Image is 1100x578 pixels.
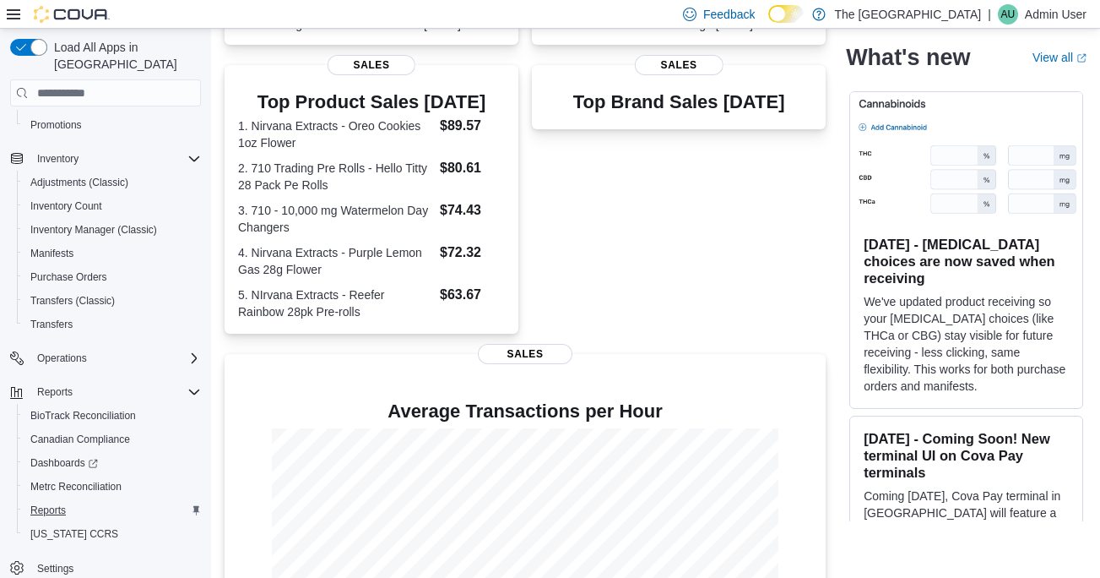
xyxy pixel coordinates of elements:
[17,113,208,137] button: Promotions
[24,406,201,426] span: BioTrack Reconciliation
[864,487,1069,571] p: Coming [DATE], Cova Pay terminal in [GEOGRAPHIC_DATA] will feature a refreshed user interface des...
[30,527,118,541] span: [US_STATE] CCRS
[24,172,135,193] a: Adjustments (Classic)
[17,289,208,313] button: Transfers (Classic)
[988,4,991,25] p: |
[573,92,785,112] h3: Top Brand Sales [DATE]
[30,456,98,470] span: Dashboards
[238,117,433,151] dt: 1. Nirvana Extracts - Oreo Cookies 1oz Flower
[24,477,201,497] span: Metrc Reconciliation
[238,160,433,194] dt: 2. 710 Trading Pre Rolls - Hello Titty 28 Pack Pe Rolls
[703,6,755,23] span: Feedback
[24,172,201,193] span: Adjustments (Classic)
[24,291,201,311] span: Transfers (Classic)
[30,176,128,189] span: Adjustments (Classic)
[30,149,85,169] button: Inventory
[24,243,201,264] span: Manifests
[635,55,723,75] span: Sales
[3,147,208,171] button: Inventory
[37,385,73,399] span: Reports
[24,314,79,335] a: Transfers
[24,196,201,216] span: Inventory Count
[17,428,208,451] button: Canadian Compliance
[17,242,208,265] button: Manifests
[30,318,73,331] span: Transfers
[24,524,201,544] span: Washington CCRS
[24,453,105,473] a: Dashboards
[30,504,66,517] span: Reports
[30,348,94,368] button: Operations
[17,171,208,194] button: Adjustments (Classic)
[478,344,572,364] span: Sales
[440,200,505,221] dd: $74.43
[238,244,433,278] dt: 4. Nirvana Extracts - Purple Lemon Gas 28g Flower
[3,346,208,370] button: Operations
[440,243,505,263] dd: $72.32
[37,152,79,166] span: Inventory
[24,115,201,135] span: Promotions
[17,313,208,336] button: Transfers
[768,5,804,23] input: Dark Mode
[37,562,73,575] span: Settings
[24,196,109,216] a: Inventory Count
[30,433,130,446] span: Canadian Compliance
[24,243,80,264] a: Manifests
[1025,4,1086,25] p: Admin User
[24,115,89,135] a: Promotions
[846,44,970,71] h2: What's new
[864,292,1069,394] p: We've updated product receiving so your [MEDICAL_DATA] choices (like THCa or CBG) stay visible fo...
[440,158,505,178] dd: $80.61
[1032,51,1086,64] a: View allExternal link
[238,401,812,422] h4: Average Transactions per Hour
[17,451,208,475] a: Dashboards
[34,6,110,23] img: Cova
[30,382,79,402] button: Reports
[24,406,143,426] a: BioTrack Reconciliation
[768,23,769,24] span: Dark Mode
[864,235,1069,286] h3: [DATE] - [MEDICAL_DATA] choices are now saved when receiving
[30,480,122,493] span: Metrc Reconciliation
[30,247,73,260] span: Manifests
[17,265,208,289] button: Purchase Orders
[17,404,208,428] button: BioTrack Reconciliation
[24,429,137,450] a: Canadian Compliance
[440,285,505,305] dd: $63.67
[834,4,981,25] p: The [GEOGRAPHIC_DATA]
[30,149,201,169] span: Inventory
[24,429,201,450] span: Canadian Compliance
[30,118,82,132] span: Promotions
[1001,4,1016,25] span: AU
[24,500,73,521] a: Reports
[24,500,201,521] span: Reports
[998,4,1018,25] div: Admin User
[1076,53,1086,63] svg: External link
[24,477,128,497] a: Metrc Reconciliation
[24,220,164,240] a: Inventory Manager (Classic)
[17,522,208,546] button: [US_STATE] CCRS
[30,223,157,237] span: Inventory Manager (Classic)
[238,202,433,236] dt: 3. 710 - 10,000 mg Watermelon Day Changers
[30,409,136,423] span: BioTrack Reconciliation
[24,524,125,544] a: [US_STATE] CCRS
[24,314,201,335] span: Transfers
[24,220,201,240] span: Inventory Manager (Classic)
[47,39,201,73] span: Load All Apps in [GEOGRAPHIC_DATA]
[30,348,201,368] span: Operations
[440,116,505,136] dd: $89.57
[17,475,208,499] button: Metrc Reconciliation
[864,429,1069,480] h3: [DATE] - Coming Soon! New terminal UI on Cova Pay terminals
[37,352,87,365] span: Operations
[24,453,201,473] span: Dashboards
[17,218,208,242] button: Inventory Manager (Classic)
[30,382,201,402] span: Reports
[30,270,107,284] span: Purchase Orders
[24,291,122,311] a: Transfers (Classic)
[24,267,201,287] span: Purchase Orders
[24,267,114,287] a: Purchase Orders
[30,199,102,213] span: Inventory Count
[238,92,505,112] h3: Top Product Sales [DATE]
[30,294,115,308] span: Transfers (Classic)
[328,55,415,75] span: Sales
[17,499,208,522] button: Reports
[17,194,208,218] button: Inventory Count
